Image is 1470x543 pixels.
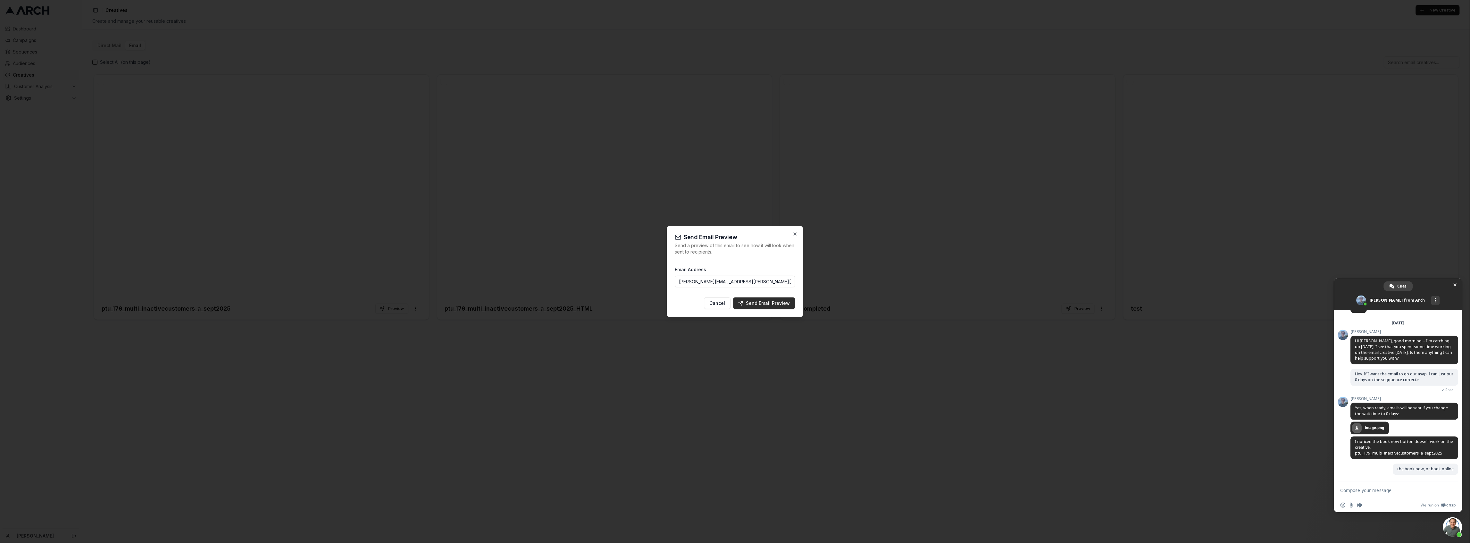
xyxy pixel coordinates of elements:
[675,267,706,272] label: Email Address
[675,242,795,255] p: Send a preview of this email to see how it will look when sent to recipients.
[1384,281,1413,291] div: Chat
[1398,281,1407,291] span: Chat
[675,276,795,287] input: Enter email address to receive preview
[1431,296,1440,305] div: More channels
[739,300,790,306] div: Send Email Preview
[733,297,795,309] button: Send Email Preview
[704,297,731,309] button: Cancel
[675,234,795,240] h2: Send Email Preview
